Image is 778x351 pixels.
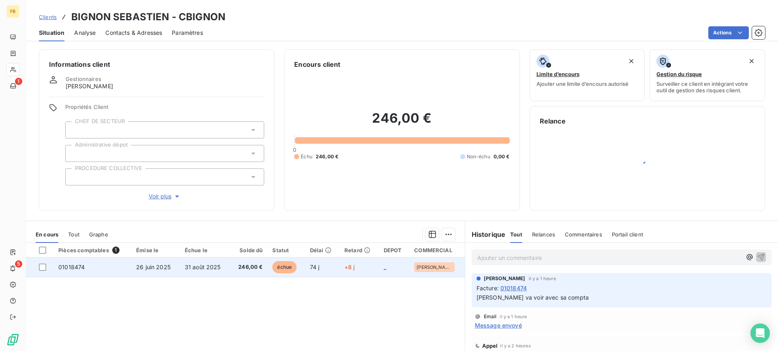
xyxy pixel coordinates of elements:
[510,231,522,238] span: Tout
[39,29,64,37] span: Situation
[484,314,497,319] span: Email
[71,10,225,24] h3: BIGNON SEBASTIEN - CBIGNON
[136,247,175,253] div: Émise le
[72,126,79,134] input: Ajouter une valeur
[414,247,460,253] div: COMMERCIAL
[529,276,556,281] span: il y a 1 heure
[294,60,340,69] h6: Encours client
[49,60,264,69] h6: Informations client
[272,247,300,253] div: Statut
[105,29,162,37] span: Contacts & Adresses
[656,81,758,94] span: Surveiller ce client en intégrant votre outil de gestion des risques client.
[310,247,335,253] div: Délai
[66,82,113,90] span: [PERSON_NAME]
[417,265,452,270] span: [PERSON_NAME]
[316,153,338,160] span: 246,00 €
[89,231,108,238] span: Graphe
[656,71,702,77] span: Gestion du risque
[530,49,645,101] button: Limite d’encoursAjouter une limite d’encours autorisé
[39,13,57,21] a: Clients
[467,153,490,160] span: Non-échu
[750,323,770,343] div: Open Intercom Messenger
[500,343,530,348] span: il y a 2 heures
[66,76,101,82] span: Gestionnaires
[172,29,203,37] span: Paramètres
[477,284,499,292] span: Facture :
[58,264,85,270] span: 01018474
[149,192,181,200] span: Voir plus
[72,150,79,157] input: Ajouter une valeur
[235,263,263,271] span: 246,00 €
[72,173,79,181] input: Ajouter une valeur
[310,264,320,270] span: 74 j
[465,230,506,239] h6: Historique
[536,81,628,87] span: Ajouter une limite d’encours autorisé
[708,26,749,39] button: Actions
[484,275,526,282] span: [PERSON_NAME]
[185,247,225,253] div: Échue le
[136,264,171,270] span: 26 juin 2025
[500,284,527,292] span: 01018474
[384,264,386,270] span: _
[500,314,527,319] span: il y a 1 heure
[272,261,297,273] span: échue
[6,5,19,18] div: FB
[112,247,120,254] span: 1
[36,231,58,238] span: En cours
[475,321,522,330] span: Message envoyé
[650,49,765,101] button: Gestion du risqueSurveiller ce client en intégrant votre outil de gestion des risques client.
[15,260,22,268] span: 5
[532,231,555,238] span: Relances
[65,104,264,115] span: Propriétés Client
[185,264,221,270] span: 31 août 2025
[536,71,579,77] span: Limite d’encours
[384,247,405,253] div: DEPOT
[235,247,263,253] div: Solde dû
[293,147,296,153] span: 0
[74,29,96,37] span: Analyse
[565,231,602,238] span: Commentaires
[39,14,57,20] span: Clients
[477,294,589,301] span: [PERSON_NAME] va voir avec sa compta
[58,247,126,254] div: Pièces comptables
[301,153,312,160] span: Échu
[540,116,755,126] h6: Relance
[68,231,79,238] span: Tout
[344,247,374,253] div: Retard
[15,78,22,85] span: 1
[612,231,643,238] span: Portail client
[494,153,510,160] span: 0,00 €
[482,342,498,349] span: Appel
[344,264,355,270] span: +8 j
[6,333,19,346] img: Logo LeanPay
[294,110,509,134] h2: 246,00 €
[65,192,264,201] button: Voir plus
